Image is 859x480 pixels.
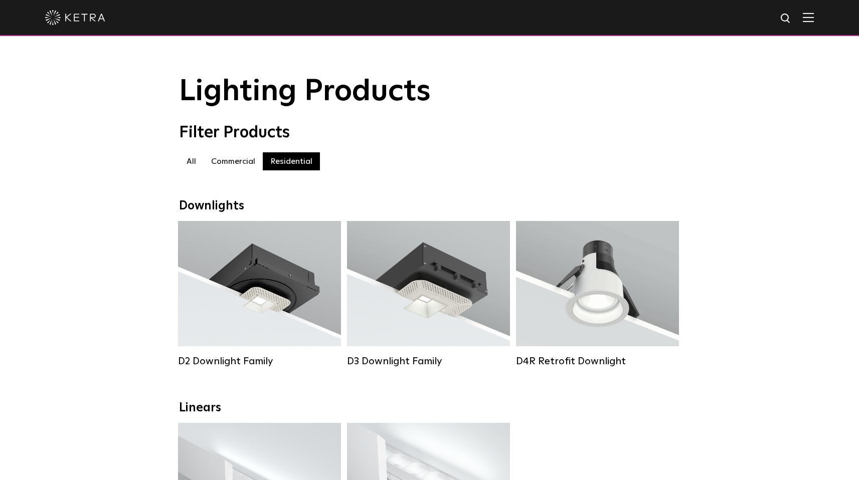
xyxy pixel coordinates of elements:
[179,123,680,142] div: Filter Products
[179,152,204,170] label: All
[347,355,510,367] div: D3 Downlight Family
[516,355,679,367] div: D4R Retrofit Downlight
[45,10,105,25] img: ketra-logo-2019-white
[263,152,320,170] label: Residential
[179,199,680,213] div: Downlights
[803,13,814,22] img: Hamburger%20Nav.svg
[347,221,510,367] a: D3 Downlight Family Lumen Output:700 / 900 / 1100Colors:White / Black / Silver / Bronze / Paintab...
[179,401,680,415] div: Linears
[179,77,431,107] span: Lighting Products
[204,152,263,170] label: Commercial
[516,221,679,367] a: D4R Retrofit Downlight Lumen Output:800Colors:White / BlackBeam Angles:15° / 25° / 40° / 60°Watta...
[780,13,792,25] img: search icon
[178,355,341,367] div: D2 Downlight Family
[178,221,341,367] a: D2 Downlight Family Lumen Output:1200Colors:White / Black / Gloss Black / Silver / Bronze / Silve...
